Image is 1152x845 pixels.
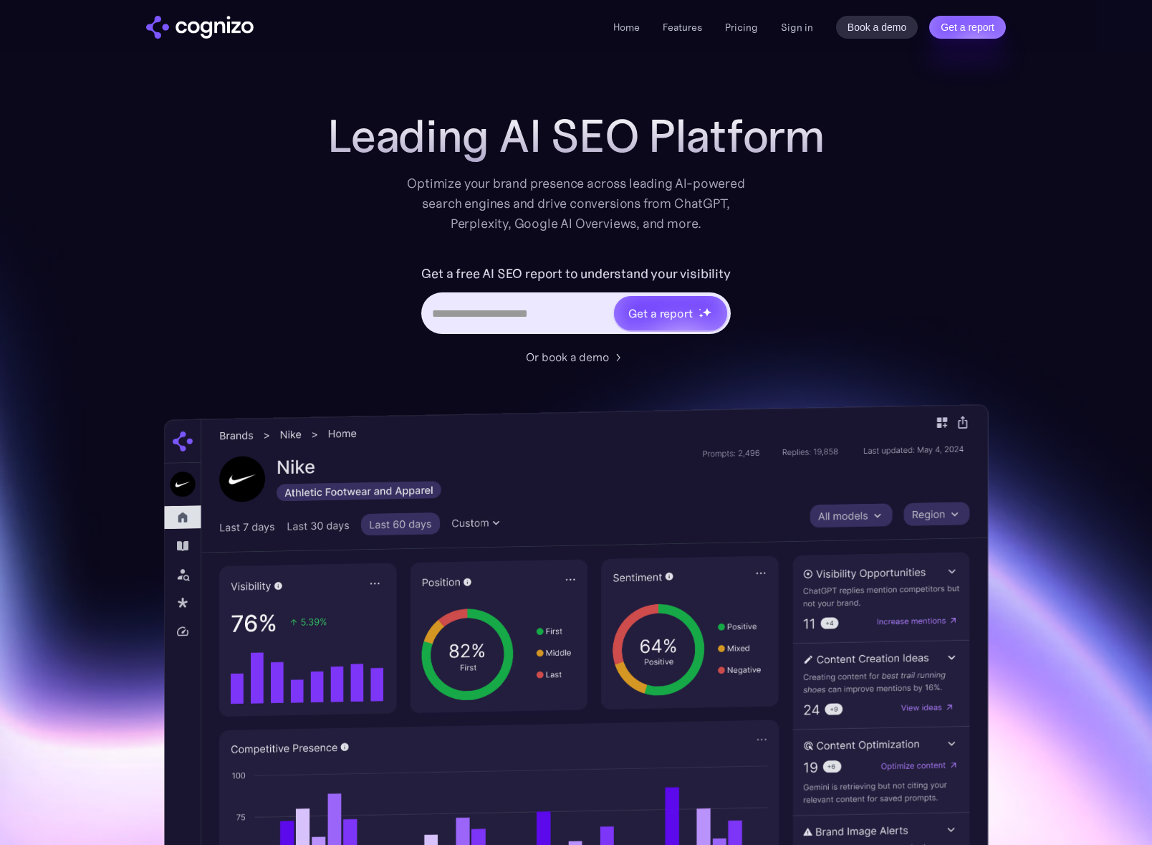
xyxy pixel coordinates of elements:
img: star [699,308,701,310]
div: Get a report [628,305,693,322]
a: Book a demo [836,16,918,39]
a: Pricing [725,21,758,34]
a: Get a report [929,16,1006,39]
a: Or book a demo [526,348,626,366]
a: Home [613,21,640,34]
a: Features [663,21,702,34]
h1: Leading AI SEO Platform [327,110,825,162]
label: Get a free AI SEO report to understand your visibility [421,262,730,285]
img: star [702,307,711,317]
a: Get a reportstarstarstar [613,295,729,332]
img: star [699,313,704,318]
img: cognizo logo [146,16,254,39]
div: Optimize your brand presence across leading AI-powered search engines and drive conversions from ... [400,173,752,234]
div: Or book a demo [526,348,609,366]
a: home [146,16,254,39]
form: Hero URL Input Form [421,262,730,341]
a: Sign in [781,19,813,36]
